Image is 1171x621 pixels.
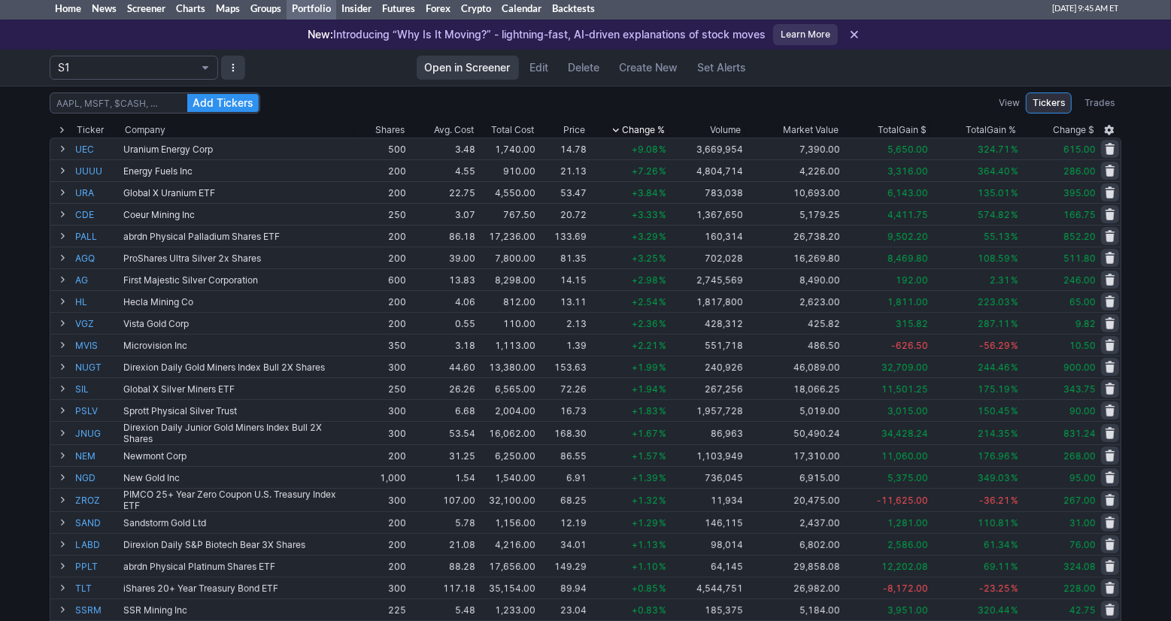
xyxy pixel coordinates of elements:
[1063,362,1096,373] span: 900.00
[668,421,745,444] td: 86,963
[123,165,352,177] div: Energy Fuels Inc
[75,445,120,466] a: NEM
[668,511,745,533] td: 146,115
[537,334,587,356] td: 1.39
[887,405,928,417] span: 3,015.00
[1011,340,1018,351] span: %
[1063,209,1096,220] span: 166.75
[659,253,666,264] span: %
[1011,165,1018,177] span: %
[611,56,687,80] a: Create New
[1011,495,1018,506] span: %
[408,399,477,421] td: 6.68
[123,340,352,351] div: Microvision Inc
[477,159,537,181] td: 910.00
[659,428,666,439] span: %
[632,428,658,439] span: +1.67
[632,274,658,286] span: +2.98
[477,247,537,268] td: 7,800.00
[668,225,745,247] td: 160,314
[408,138,477,159] td: 3.48
[537,225,587,247] td: 133.69
[668,159,745,181] td: 4,804,714
[966,123,1017,138] div: Gain %
[978,362,1010,373] span: 244.46
[999,95,1020,111] label: View
[978,165,1010,177] span: 364.40
[408,247,477,268] td: 39.00
[622,123,665,138] span: Change %
[537,511,587,533] td: 12.19
[1063,187,1096,198] span: 395.00
[745,203,842,225] td: 5,179.25
[745,159,842,181] td: 4,226.00
[537,268,587,290] td: 14.15
[659,144,666,155] span: %
[745,421,842,444] td: 50,490.24
[979,495,1010,506] span: -36.21
[308,28,333,41] span: New:
[537,138,587,159] td: 14.78
[978,144,1010,155] span: 324.71
[1011,318,1018,329] span: %
[881,383,928,395] span: 11,501.25
[978,450,1010,462] span: 176.96
[408,444,477,466] td: 31.25
[1011,274,1018,286] span: %
[75,204,120,225] a: CDE
[745,488,842,511] td: 20,475.00
[477,444,537,466] td: 6,250.00
[887,253,928,264] span: 8,469.80
[123,144,352,155] div: Uranium Energy Corp
[477,466,537,488] td: 1,540.00
[353,203,408,225] td: 250
[1075,318,1096,329] span: 9.82
[659,187,666,198] span: %
[408,377,477,399] td: 26.26
[1063,428,1096,439] span: 831.24
[1011,253,1018,264] span: %
[1078,92,1121,114] a: Trades
[477,138,537,159] td: 1,740.00
[123,209,352,220] div: Coeur Mining Inc
[187,94,259,112] button: Add Tickers
[659,165,666,177] span: %
[659,383,666,395] span: %
[537,444,587,466] td: 86.55
[477,377,537,399] td: 6,565.00
[1011,472,1018,483] span: %
[353,444,408,466] td: 200
[745,268,842,290] td: 8,490.00
[1011,428,1018,439] span: %
[491,123,534,138] div: Total Cost
[978,405,1010,417] span: 150.45
[477,511,537,533] td: 1,156.00
[745,356,842,377] td: 46,089.00
[881,362,928,373] span: 32,709.00
[477,268,537,290] td: 8,298.00
[477,399,537,421] td: 2,004.00
[563,123,585,138] div: Price
[978,296,1010,307] span: 223.03
[1026,92,1072,114] a: Tickers
[887,187,928,198] span: 6,143.00
[1063,383,1096,395] span: 343.75
[477,356,537,377] td: 13,380.00
[881,428,928,439] span: 34,428.24
[1069,472,1096,483] span: 95.00
[632,362,658,373] span: +1.99
[659,340,666,351] span: %
[659,274,666,286] span: %
[668,290,745,312] td: 1,817,800
[745,247,842,268] td: 16,269.80
[75,356,120,377] a: NUGT
[193,95,253,111] span: Add Tickers
[530,60,549,75] span: Edit
[353,399,408,421] td: 300
[408,488,477,511] td: 107.00
[408,159,477,181] td: 4.55
[632,209,658,220] span: +3.33
[522,56,557,80] a: Edit
[353,511,408,533] td: 200
[353,421,408,444] td: 300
